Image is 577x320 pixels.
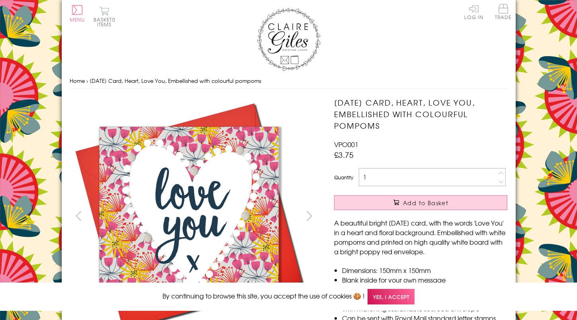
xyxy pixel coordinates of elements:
nav: breadcrumbs [70,73,508,89]
a: Log In [464,4,483,20]
a: Trade [495,4,512,21]
p: A beautiful bright [DATE] card, with the words 'Love You' in a heart and floral background. Embel... [334,218,507,256]
span: Yes, I accept [368,289,415,304]
span: £3.75 [334,149,354,160]
span: › [86,77,88,84]
span: 0 items [97,16,115,28]
span: Menu [70,16,85,23]
span: [DATE] Card, Heart, Love You, Embellished with colourful pompoms [90,77,261,84]
span: Add to Basket [403,199,448,207]
button: Basket0 items [94,6,115,27]
span: VPO001 [334,139,358,149]
li: Dimensions: 150mm x 150mm [342,265,507,275]
label: Quantity [334,174,353,181]
h1: [DATE] Card, Heart, Love You, Embellished with colourful pompoms [334,97,507,131]
button: Menu [70,5,85,22]
li: Blank inside for your own message [342,275,507,285]
button: prev [70,207,88,225]
a: Home [70,77,85,84]
img: Claire Giles Greetings Cards [257,8,321,71]
button: next [300,207,318,225]
span: Trade [495,4,512,20]
button: Add to Basket [334,195,507,210]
